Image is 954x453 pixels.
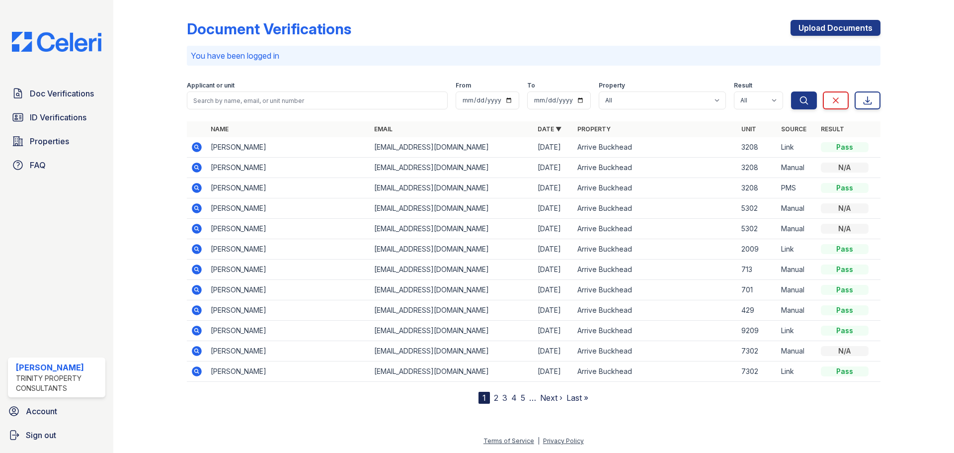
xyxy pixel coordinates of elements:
[577,125,611,133] a: Property
[534,219,573,239] td: [DATE]
[912,413,944,443] iframe: chat widget
[207,300,370,321] td: [PERSON_NAME]
[821,366,869,376] div: Pass
[26,429,56,441] span: Sign out
[483,437,534,445] a: Terms of Service
[777,341,817,362] td: Manual
[777,178,817,198] td: PMS
[737,341,777,362] td: 7302
[207,198,370,219] td: [PERSON_NAME]
[4,32,109,52] img: CE_Logo_Blue-a8612792a0a2168367f1c8372b55b34899dd931a85d93a1a3d3e32e68fde9ad4.png
[16,362,101,373] div: [PERSON_NAME]
[207,137,370,158] td: [PERSON_NAME]
[781,125,806,133] a: Source
[573,260,737,280] td: Arrive Buckhead
[737,239,777,260] td: 2009
[370,239,534,260] td: [EMAIL_ADDRESS][DOMAIN_NAME]
[777,260,817,280] td: Manual
[777,219,817,239] td: Manual
[211,125,229,133] a: Name
[478,392,490,404] div: 1
[821,265,869,274] div: Pass
[821,142,869,152] div: Pass
[734,82,752,90] label: Result
[573,219,737,239] td: Arrive Buckhead
[821,326,869,336] div: Pass
[370,158,534,178] td: [EMAIL_ADDRESS][DOMAIN_NAME]
[207,158,370,178] td: [PERSON_NAME]
[534,158,573,178] td: [DATE]
[821,203,869,213] div: N/A
[821,305,869,315] div: Pass
[737,178,777,198] td: 3208
[737,362,777,382] td: 7302
[821,125,844,133] a: Result
[741,125,756,133] a: Unit
[207,341,370,362] td: [PERSON_NAME]
[521,393,525,403] a: 5
[777,137,817,158] td: Link
[8,107,105,127] a: ID Verifications
[737,321,777,341] td: 9209
[207,178,370,198] td: [PERSON_NAME]
[207,280,370,300] td: [PERSON_NAME]
[8,84,105,103] a: Doc Verifications
[534,260,573,280] td: [DATE]
[370,300,534,321] td: [EMAIL_ADDRESS][DOMAIN_NAME]
[8,155,105,175] a: FAQ
[791,20,880,36] a: Upload Documents
[534,239,573,260] td: [DATE]
[573,280,737,300] td: Arrive Buckhead
[511,393,517,403] a: 4
[737,260,777,280] td: 713
[538,437,540,445] div: |
[821,346,869,356] div: N/A
[821,285,869,295] div: Pass
[573,137,737,158] td: Arrive Buckhead
[777,300,817,321] td: Manual
[573,239,737,260] td: Arrive Buckhead
[534,341,573,362] td: [DATE]
[573,341,737,362] td: Arrive Buckhead
[187,91,448,109] input: Search by name, email, or unit number
[527,82,535,90] label: To
[821,183,869,193] div: Pass
[534,280,573,300] td: [DATE]
[529,392,536,404] span: …
[207,260,370,280] td: [PERSON_NAME]
[207,219,370,239] td: [PERSON_NAME]
[370,219,534,239] td: [EMAIL_ADDRESS][DOMAIN_NAME]
[573,198,737,219] td: Arrive Buckhead
[191,50,876,62] p: You have been logged in
[30,111,86,123] span: ID Verifications
[30,159,46,171] span: FAQ
[207,362,370,382] td: [PERSON_NAME]
[534,178,573,198] td: [DATE]
[777,239,817,260] td: Link
[26,405,57,417] span: Account
[30,88,94,99] span: Doc Verifications
[737,280,777,300] td: 701
[207,239,370,260] td: [PERSON_NAME]
[534,321,573,341] td: [DATE]
[573,158,737,178] td: Arrive Buckhead
[370,137,534,158] td: [EMAIL_ADDRESS][DOMAIN_NAME]
[370,280,534,300] td: [EMAIL_ADDRESS][DOMAIN_NAME]
[370,341,534,362] td: [EMAIL_ADDRESS][DOMAIN_NAME]
[370,178,534,198] td: [EMAIL_ADDRESS][DOMAIN_NAME]
[777,158,817,178] td: Manual
[374,125,393,133] a: Email
[737,137,777,158] td: 3208
[599,82,625,90] label: Property
[494,393,498,403] a: 2
[187,20,351,38] div: Document Verifications
[737,198,777,219] td: 5302
[821,163,869,173] div: N/A
[821,244,869,254] div: Pass
[370,362,534,382] td: [EMAIL_ADDRESS][DOMAIN_NAME]
[370,198,534,219] td: [EMAIL_ADDRESS][DOMAIN_NAME]
[534,300,573,321] td: [DATE]
[187,82,235,90] label: Applicant or unit
[573,321,737,341] td: Arrive Buckhead
[370,321,534,341] td: [EMAIL_ADDRESS][DOMAIN_NAME]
